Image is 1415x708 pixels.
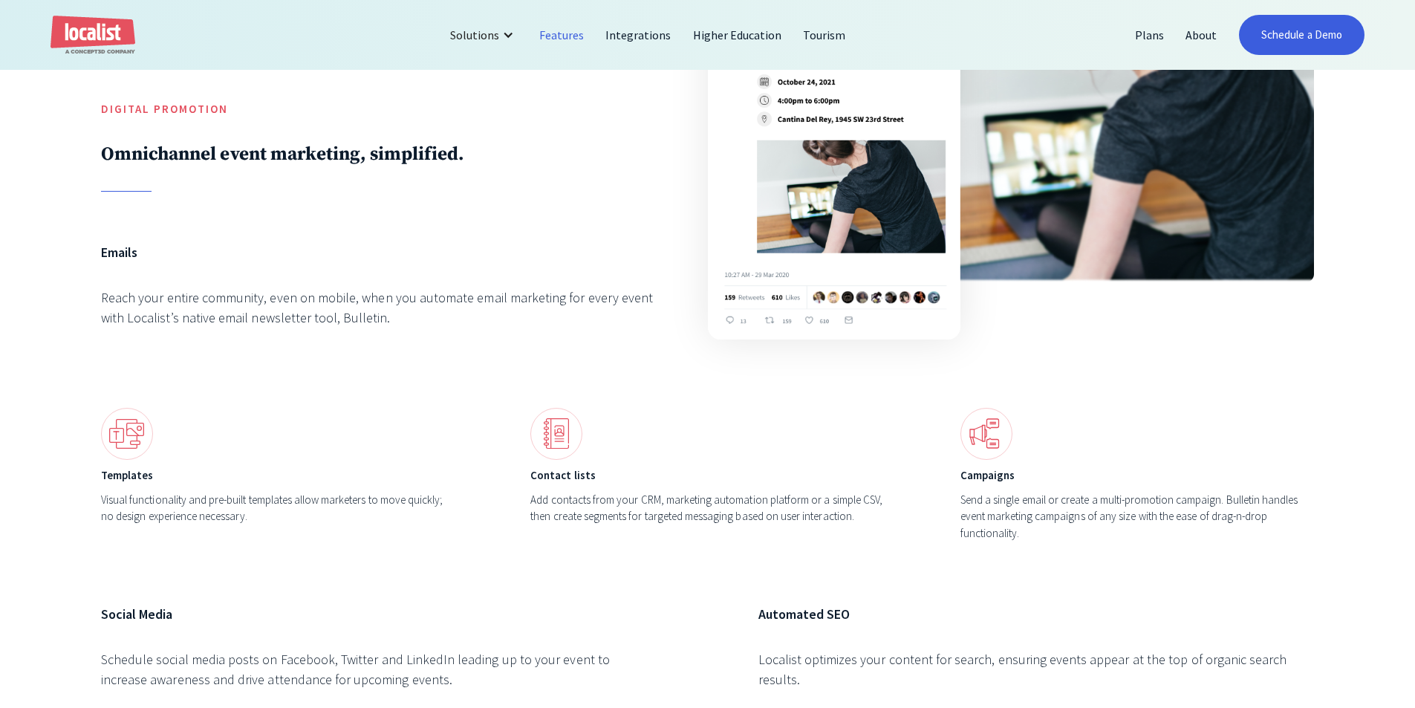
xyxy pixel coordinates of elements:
div: Localist optimizes your content for search, ensuring events appear at the top of organic search r... [758,649,1314,689]
div: Add contacts from your CRM, marketing automation platform or a simple CSV, then create segments f... [530,492,884,525]
div: Schedule social media posts on Facebook, Twitter and LinkedIn leading up to your event to increas... [101,649,657,689]
h6: Social Media [101,604,657,624]
a: Tourism [793,17,856,53]
h6: Templates [101,467,455,484]
h6: Campaigns [960,467,1314,484]
a: Schedule a Demo [1239,15,1364,55]
a: Plans [1125,17,1175,53]
div: Solutions [439,17,529,53]
div: Reach your entire community, even on mobile, when you automate email marketing for every event wi... [101,288,657,328]
div: Solutions [450,26,499,44]
div: Send a single email or create a multi-promotion campaign. Bulletin handles event marketing campai... [960,492,1314,542]
h6: Contact lists [530,467,884,484]
a: Features [529,17,595,53]
a: Higher Education [683,17,793,53]
a: home [51,16,135,55]
h5: Digital Promotion [101,101,657,118]
h6: Automated SEO [758,604,1314,624]
h2: Omnichannel event marketing, simplified. [101,143,657,166]
h6: Emails [101,242,657,262]
a: About [1175,17,1228,53]
a: Integrations [595,17,682,53]
div: Visual functionality and pre-built templates allow marketers to move quickly; no design experienc... [101,492,455,525]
